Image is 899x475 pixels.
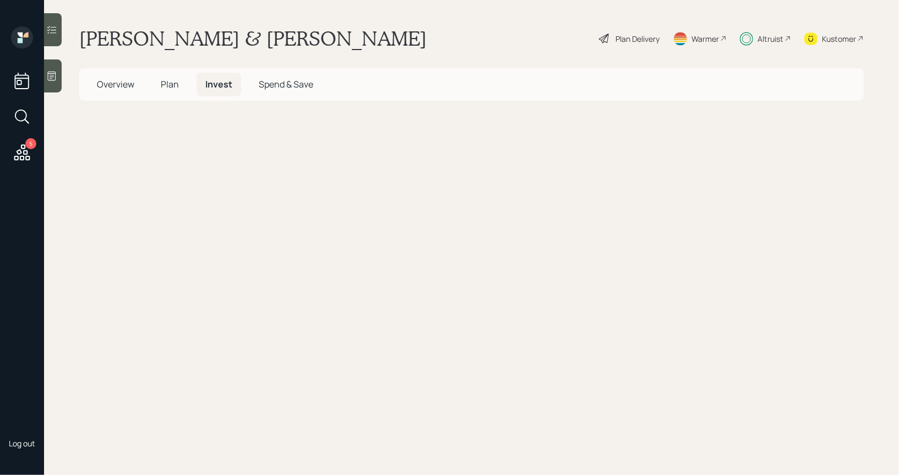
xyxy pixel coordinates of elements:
div: Altruist [758,33,783,45]
h1: [PERSON_NAME] & [PERSON_NAME] [79,26,427,51]
div: Warmer [691,33,719,45]
img: treva-nostdahl-headshot.png [11,403,33,425]
span: Overview [97,78,134,90]
div: Plan Delivery [615,33,660,45]
div: 5 [25,138,36,149]
div: Log out [9,438,35,449]
span: Spend & Save [259,78,313,90]
div: Kustomer [822,33,856,45]
span: Invest [205,78,232,90]
span: Plan [161,78,179,90]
